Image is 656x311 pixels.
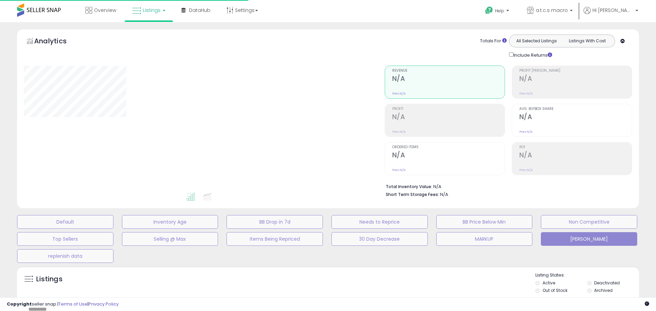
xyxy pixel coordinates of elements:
[94,7,116,14] span: Overview
[519,75,632,84] h2: N/A
[392,91,406,96] small: Prev: N/A
[7,301,32,307] strong: Copyright
[392,107,505,111] span: Profit
[436,215,533,229] button: BB Price Below Min
[440,191,448,198] span: N/A
[541,215,637,229] button: Non Competitive
[519,113,632,122] h2: N/A
[519,130,533,134] small: Prev: N/A
[392,151,505,160] h2: N/A
[331,232,428,246] button: 30 Day Decrease
[519,107,632,111] span: Avg. Buybox Share
[386,192,439,197] b: Short Term Storage Fees:
[7,301,119,308] div: seller snap | |
[17,232,113,246] button: Top Sellers
[122,215,218,229] button: Inventory Age
[227,232,323,246] button: Items Being Repriced
[34,36,80,47] h5: Analytics
[480,38,507,44] div: Totals For
[584,7,638,22] a: Hi [PERSON_NAME]
[189,7,210,14] span: DataHub
[386,182,627,190] li: N/A
[392,69,505,73] span: Revenue
[480,1,516,22] a: Help
[511,37,562,45] button: All Selected Listings
[392,145,505,149] span: Ordered Items
[592,7,633,14] span: Hi [PERSON_NAME]
[392,113,505,122] h2: N/A
[143,7,161,14] span: Listings
[519,151,632,160] h2: N/A
[519,69,632,73] span: Profit [PERSON_NAME]
[392,130,406,134] small: Prev: N/A
[386,184,432,189] b: Total Inventory Value:
[392,168,406,172] small: Prev: N/A
[436,232,533,246] button: MARKUP
[392,75,505,84] h2: N/A
[519,168,533,172] small: Prev: N/A
[562,37,613,45] button: Listings With Cost
[541,232,637,246] button: [PERSON_NAME]
[495,8,504,14] span: Help
[519,145,632,149] span: ROI
[122,232,218,246] button: Selling @ Max
[17,249,113,263] button: replenish data
[17,215,113,229] button: Default
[504,51,560,59] div: Include Returns
[519,91,533,96] small: Prev: N/A
[485,6,493,15] i: Get Help
[536,7,568,14] span: a.t.c.s macro
[227,215,323,229] button: BB Drop in 7d
[331,215,428,229] button: Needs to Reprice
